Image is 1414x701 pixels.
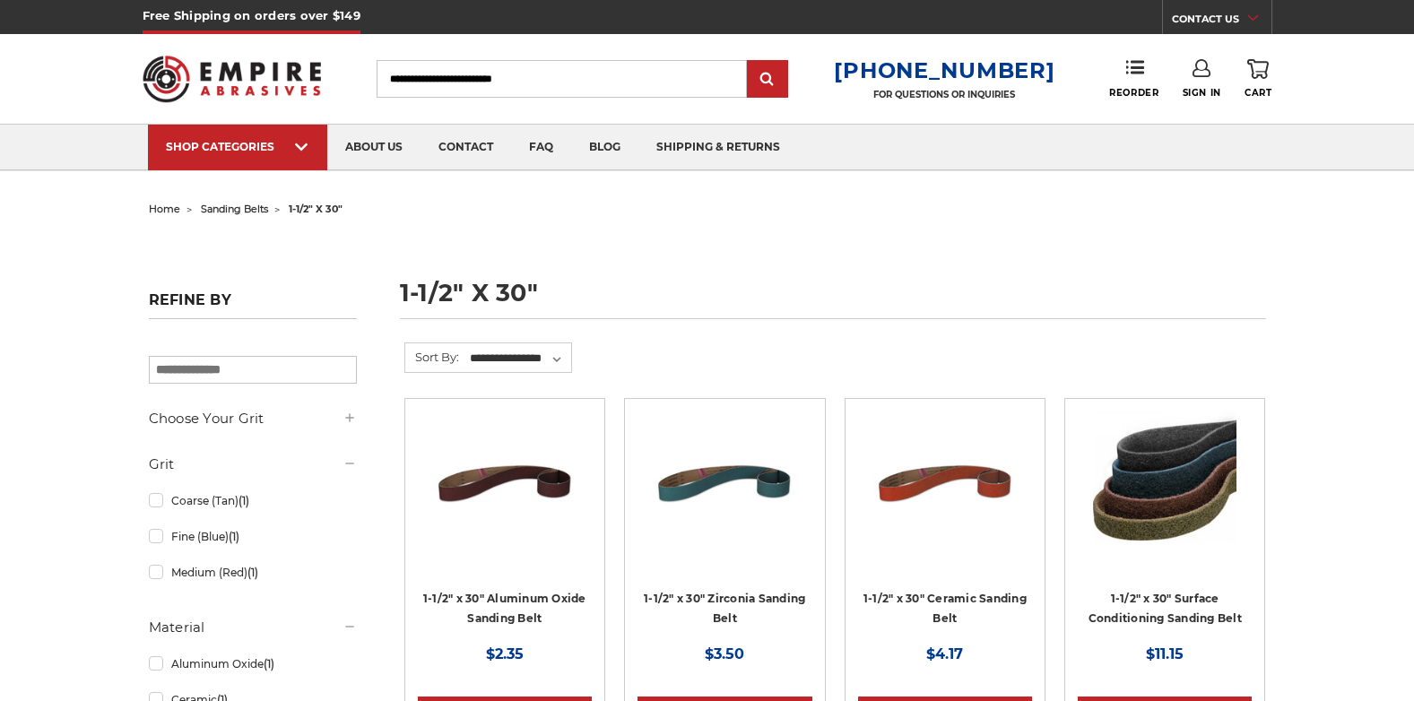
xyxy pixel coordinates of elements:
[1245,59,1271,99] a: Cart
[467,345,571,372] select: Sort By:
[571,125,638,170] a: blog
[149,485,357,516] a: Coarse (Tan)
[400,281,1266,319] h1: 1-1/2" x 30"
[405,343,459,370] label: Sort By:
[644,592,805,626] a: 1-1/2" x 30" Zirconia Sanding Belt
[1093,411,1236,555] img: 1.5"x30" Surface Conditioning Sanding Belts
[1089,592,1242,626] a: 1-1/2" x 30" Surface Conditioning Sanding Belt
[834,57,1054,83] a: [PHONE_NUMBER]
[873,411,1017,555] img: 1-1/2" x 30" Sanding Belt - Ceramic
[1146,645,1184,662] span: $11.15
[638,411,811,585] a: 1-1/2" x 30" Sanding Belt - Zirconia
[289,203,343,215] span: 1-1/2" x 30"
[858,411,1032,585] a: 1-1/2" x 30" Sanding Belt - Ceramic
[229,530,239,543] span: (1)
[1109,87,1158,99] span: Reorder
[201,203,268,215] a: sanding belts
[421,125,511,170] a: contact
[247,566,258,579] span: (1)
[143,44,322,114] img: Empire Abrasives
[705,645,744,662] span: $3.50
[1172,9,1271,34] a: CONTACT US
[166,140,309,153] div: SHOP CATEGORIES
[653,411,796,555] img: 1-1/2" x 30" Sanding Belt - Zirconia
[149,291,357,319] h5: Refine by
[423,592,586,626] a: 1-1/2" x 30" Aluminum Oxide Sanding Belt
[264,657,274,671] span: (1)
[149,617,357,638] h5: Material
[149,203,180,215] a: home
[486,645,524,662] span: $2.35
[926,645,963,662] span: $4.17
[863,592,1027,626] a: 1-1/2" x 30" Ceramic Sanding Belt
[1245,87,1271,99] span: Cart
[239,494,249,507] span: (1)
[433,411,577,555] img: 1-1/2" x 30" Sanding Belt - Aluminum Oxide
[418,411,592,585] a: 1-1/2" x 30" Sanding Belt - Aluminum Oxide
[750,62,785,98] input: Submit
[834,89,1054,100] p: FOR QUESTIONS OR INQUIRIES
[149,557,357,588] a: Medium (Red)
[149,521,357,552] a: Fine (Blue)
[511,125,571,170] a: faq
[638,125,798,170] a: shipping & returns
[149,408,357,429] h5: Choose Your Grit
[1078,411,1252,585] a: 1.5"x30" Surface Conditioning Sanding Belts
[1183,87,1221,99] span: Sign In
[149,454,357,475] h5: Grit
[149,648,357,679] a: Aluminum Oxide
[327,125,421,170] a: about us
[1109,59,1158,98] a: Reorder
